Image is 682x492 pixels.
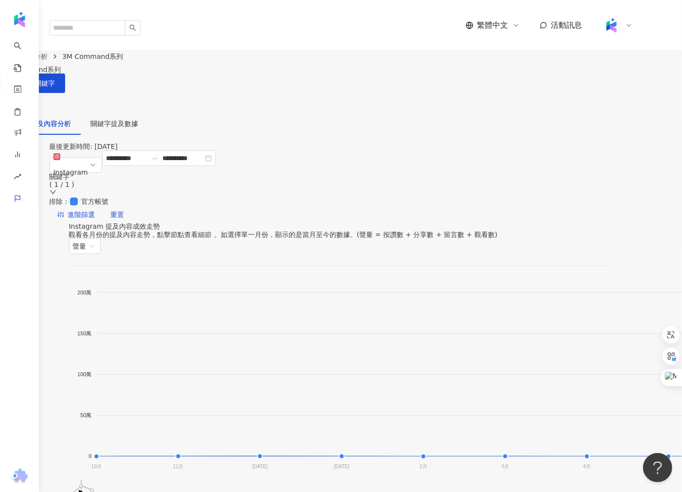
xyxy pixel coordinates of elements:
[50,173,633,188] div: 關鍵字 ( 1 / 1 )
[420,464,427,469] tspan: 2月
[10,469,29,484] img: chrome extension
[91,464,101,469] tspan: 10月
[111,207,124,223] span: 重置
[551,20,582,30] span: 活動訊息
[80,412,91,418] tspan: 50萬
[69,222,613,230] div: Instagram 提及內容成效走勢
[252,464,268,469] tspan: [DATE]
[62,53,123,60] span: 3M Command系列
[151,154,158,162] span: to
[173,464,183,469] tspan: 11月
[50,207,103,222] button: 進階篩選
[50,143,633,150] div: 最後更新時間: [DATE]
[77,371,91,377] tspan: 100萬
[477,20,508,31] span: 繁體中文
[77,330,91,336] tspan: 150萬
[14,167,21,189] span: rise
[14,35,33,73] a: search
[602,16,621,35] img: Kolr%20app%20icon%20%281%29.png
[103,207,132,222] button: 重置
[665,464,672,469] tspan: 5月
[88,453,91,459] tspan: 0
[50,198,70,205] label: 排除 ：
[90,118,138,129] div: 關鍵字提及數據
[643,453,672,482] iframe: Help Scout Beacon - Open
[12,12,27,27] img: logo icon
[68,207,95,223] span: 進階篩選
[151,154,158,162] span: swap-right
[334,464,350,469] tspan: [DATE]
[77,289,91,295] tspan: 200萬
[78,196,113,207] span: 官方帳號
[129,24,136,31] span: search
[53,165,88,180] div: Instagram
[501,464,509,469] tspan: 3月
[10,118,71,129] div: 關鍵字提及內容分析
[50,189,56,196] span: down
[69,231,613,238] div: 觀看各月份的提及內容走勢，點擊節點查看細節 。如選擇單一月份，顯示的是當月至今的數據。(聲量 = 按讚數 + 分享數 + 留言數 + 觀看數)
[73,239,97,254] span: 聲量
[583,464,591,469] tspan: 4月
